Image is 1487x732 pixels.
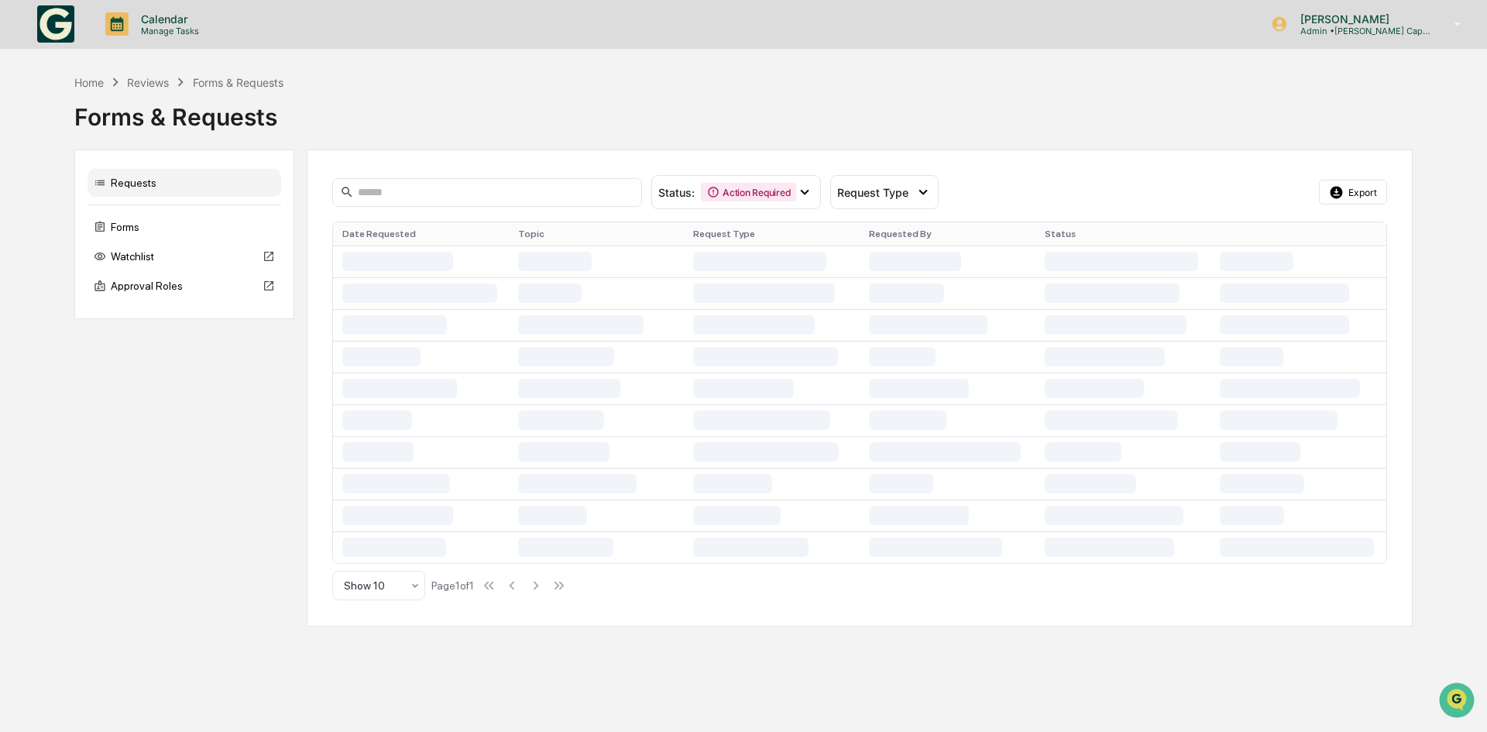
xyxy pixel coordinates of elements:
[1288,12,1432,26] p: [PERSON_NAME]
[1437,681,1479,723] iframe: Open customer support
[684,222,860,246] th: Request Type
[15,33,282,57] p: How can we help?
[333,222,509,246] th: Date Requested
[127,76,169,89] div: Reviews
[1319,180,1387,204] button: Export
[658,186,695,199] span: Status :
[9,189,106,217] a: 🖐️Preclearance
[88,169,281,197] div: Requests
[109,262,187,274] a: Powered byPylon
[128,195,192,211] span: Attestations
[509,222,685,246] th: Topic
[106,189,198,217] a: 🗄️Attestations
[860,222,1035,246] th: Requested By
[15,197,28,209] div: 🖐️
[263,123,282,142] button: Start new chat
[1288,26,1432,36] p: Admin • [PERSON_NAME] Capital / [PERSON_NAME] Advisors
[53,119,254,134] div: Start new chat
[88,242,281,270] div: Watchlist
[74,76,104,89] div: Home
[837,186,908,199] span: Request Type
[15,119,43,146] img: 1746055101610-c473b297-6a78-478c-a979-82029cc54cd1
[129,26,207,36] p: Manage Tasks
[129,12,207,26] p: Calendar
[31,225,98,240] span: Data Lookup
[154,263,187,274] span: Pylon
[31,195,100,211] span: Preclearance
[88,213,281,241] div: Forms
[1035,222,1211,246] th: Status
[112,197,125,209] div: 🗄️
[431,579,474,592] div: Page 1 of 1
[701,183,796,201] div: Action Required
[88,272,281,300] div: Approval Roles
[53,134,196,146] div: We're available if you need us!
[193,76,283,89] div: Forms & Requests
[74,91,1413,131] div: Forms & Requests
[9,218,104,246] a: 🔎Data Lookup
[37,5,74,43] img: logo
[15,226,28,239] div: 🔎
